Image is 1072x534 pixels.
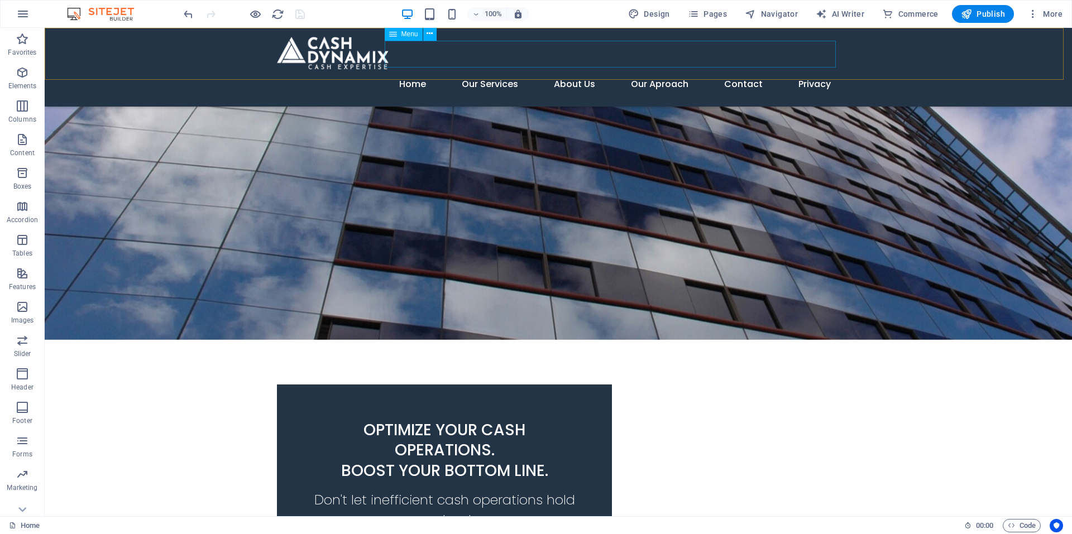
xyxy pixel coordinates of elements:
[181,7,195,21] button: undo
[816,8,864,20] span: AI Writer
[624,5,674,23] div: Design (Ctrl+Alt+Y)
[9,282,36,291] p: Features
[1027,8,1063,20] span: More
[688,8,727,20] span: Pages
[1008,519,1036,532] span: Code
[8,115,36,124] p: Columns
[740,5,802,23] button: Navigator
[10,148,35,157] p: Content
[1003,519,1041,532] button: Code
[8,81,37,90] p: Elements
[882,8,939,20] span: Commerce
[467,7,507,21] button: 100%
[484,7,502,21] h6: 100%
[13,182,32,191] p: Boxes
[11,316,34,325] p: Images
[961,8,1005,20] span: Publish
[11,383,33,392] p: Header
[12,416,32,425] p: Footer
[401,31,418,37] span: Menu
[7,483,37,492] p: Marketing
[1050,519,1063,532] button: Usercentrics
[248,7,262,21] button: Click here to leave preview mode and continue editing
[14,349,31,358] p: Slider
[271,7,284,21] button: reload
[9,519,40,532] a: Click to cancel selection. Double-click to open Pages
[984,521,985,530] span: :
[683,5,731,23] button: Pages
[513,9,523,19] i: On resize automatically adjust zoom level to fit chosen device.
[271,8,284,21] i: Reload page
[12,450,32,459] p: Forms
[964,519,994,532] h6: Session time
[7,215,38,224] p: Accordion
[64,7,148,21] img: Editor Logo
[12,249,32,258] p: Tables
[624,5,674,23] button: Design
[182,8,195,21] i: Undo: Change menu items (Ctrl+Z)
[976,519,993,532] span: 00 00
[878,5,943,23] button: Commerce
[745,8,798,20] span: Navigator
[628,8,670,20] span: Design
[811,5,869,23] button: AI Writer
[952,5,1014,23] button: Publish
[8,48,36,57] p: Favorites
[1023,5,1067,23] button: More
